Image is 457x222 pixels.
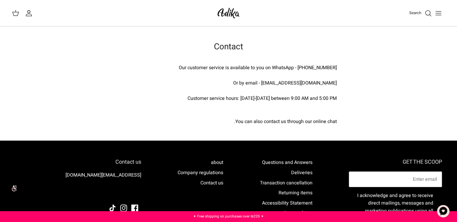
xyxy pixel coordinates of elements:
a: Company regulations [178,169,223,176]
a: My account [25,10,35,17]
a: Returning items [279,189,312,196]
a: Deliveries [291,169,312,176]
a: Search [409,10,432,17]
a: Terms of Use [284,209,312,217]
a: Facebook [131,205,138,211]
a: [EMAIL_ADDRESS][DOMAIN_NAME] [66,171,141,179]
input: Email [349,171,442,187]
img: accessibility_icon02.svg [5,180,21,197]
button: צ'אט [434,202,452,220]
font: Contact us [115,158,141,166]
a: Contact us [200,179,223,187]
font: Search [409,10,421,16]
a: Questions and Answers [262,159,312,166]
a: Accessibility Statement [262,199,312,207]
a: ✦ Free shipping on purchases over ₪220 ✦ [193,214,264,219]
a: Instagram [120,205,127,211]
font: GET THE SCOOP [403,158,442,166]
a: about [211,159,223,166]
button: Toggle menu [432,7,445,20]
a: Transaction cancellation [260,179,312,187]
font: You can also contact us through our online chat. [234,118,337,125]
font: Customer service hours: [DATE]-[DATE] between 9:00 AM and 5:00 PM [187,95,337,102]
img: Adika IL [216,6,241,20]
a: TikTok [109,205,116,211]
font: Or by email - [EMAIL_ADDRESS][DOMAIN_NAME] [233,79,337,87]
img: Adika IL [125,188,141,196]
font: Our customer service is available to you on WhatsApp - [PHONE_NUMBER] [179,64,337,71]
font: Contact [214,41,243,53]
